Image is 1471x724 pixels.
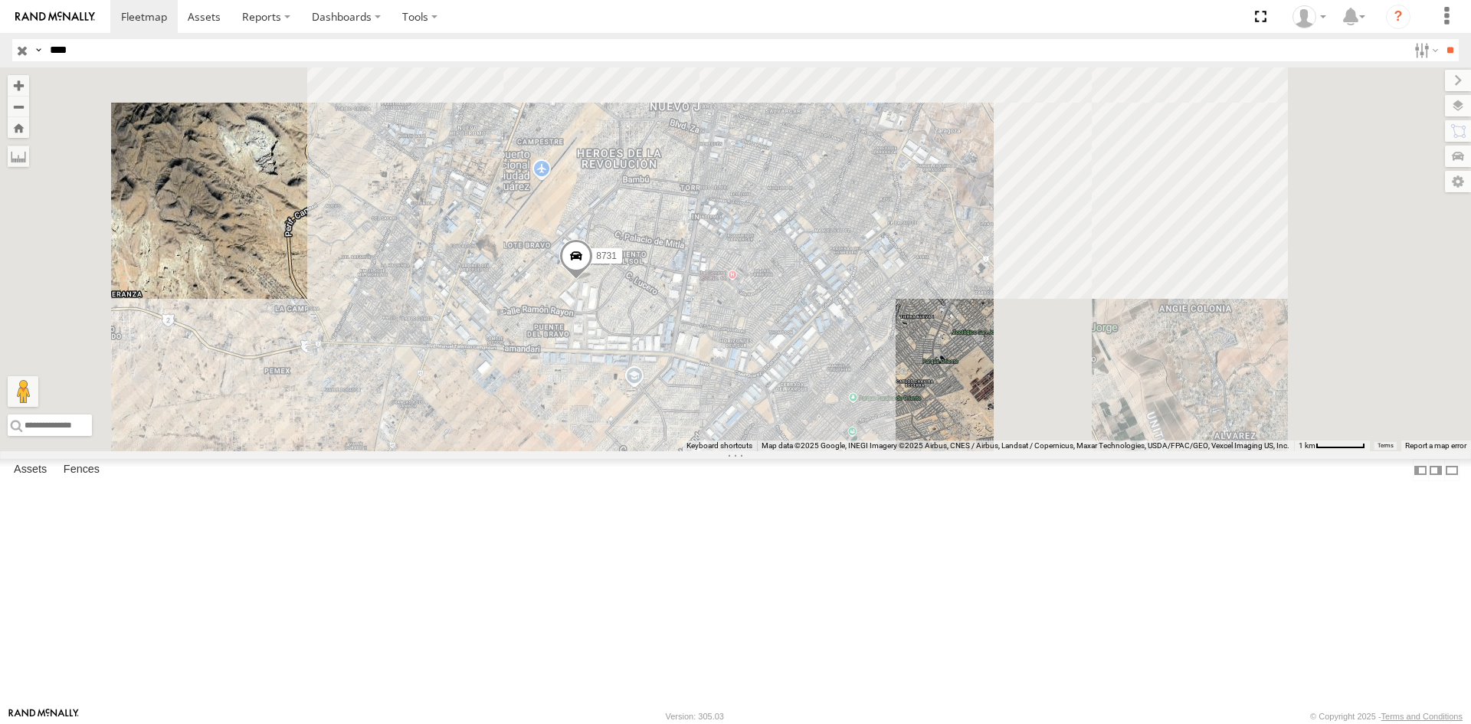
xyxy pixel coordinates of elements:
[8,709,79,724] a: Visit our Website
[1428,459,1443,481] label: Dock Summary Table to the Right
[666,712,724,721] div: Version: 305.03
[1378,443,1394,449] a: Terms
[762,441,1289,450] span: Map data ©2025 Google, INEGI Imagery ©2025 Airbus, CNES / Airbus, Landsat / Copernicus, Maxar Tec...
[1444,459,1460,481] label: Hide Summary Table
[1310,712,1463,721] div: © Copyright 2025 -
[596,251,617,261] span: 8731
[6,460,54,481] label: Assets
[8,96,29,117] button: Zoom out
[1294,441,1370,451] button: Map Scale: 1 km per 61 pixels
[1287,5,1332,28] div: Roberto Garcia
[686,441,752,451] button: Keyboard shortcuts
[1405,441,1466,450] a: Report a map error
[8,117,29,138] button: Zoom Home
[1386,5,1410,29] i: ?
[56,460,107,481] label: Fences
[8,75,29,96] button: Zoom in
[1381,712,1463,721] a: Terms and Conditions
[8,146,29,167] label: Measure
[8,376,38,407] button: Drag Pegman onto the map to open Street View
[32,39,44,61] label: Search Query
[15,11,95,22] img: rand-logo.svg
[1445,171,1471,192] label: Map Settings
[1408,39,1441,61] label: Search Filter Options
[1299,441,1315,450] span: 1 km
[1413,459,1428,481] label: Dock Summary Table to the Left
